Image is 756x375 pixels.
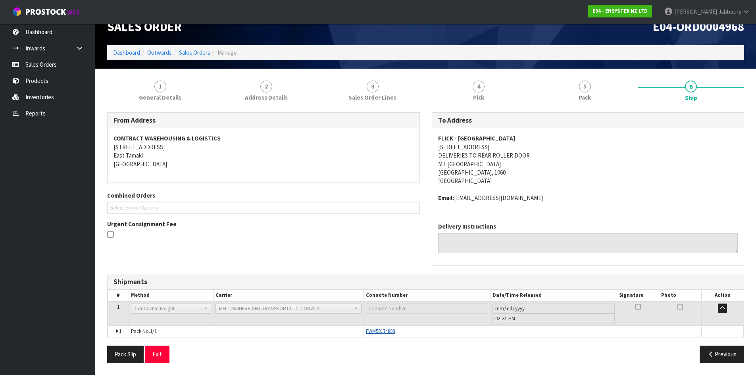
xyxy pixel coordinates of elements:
span: 3 [367,81,379,92]
span: Sales Order Lines [348,93,396,102]
th: Connote Number [364,290,490,301]
span: 1 [117,304,119,310]
span: [PERSON_NAME] [674,8,717,15]
span: 5 [579,81,591,92]
span: Sales Order [107,19,182,35]
address: [STREET_ADDRESS] East Tamaki [GEOGRAPHIC_DATA] [113,134,414,168]
a: FWM58174898 [366,328,395,335]
img: cube-alt.png [12,7,22,17]
strong: CONTRACT WAREHOUSING & LOGISTICS [113,135,221,142]
span: Ship [685,94,697,102]
span: Address Details [245,93,288,102]
address: [STREET_ADDRESS] DELIVERIES TO REAR ROLLER DOOR MT [GEOGRAPHIC_DATA] [GEOGRAPHIC_DATA], 1060 [GEO... [438,134,738,185]
th: Signature [617,290,659,301]
label: Combined Orders [107,191,155,200]
th: # [108,290,129,301]
span: Ship [107,106,744,369]
span: 4 [473,81,485,92]
th: Carrier [213,290,364,301]
button: Pack Slip [107,346,144,363]
span: MFL - MAINFREIGHT TRANSPORT LTD -CONWLA [219,304,351,313]
span: Manage [217,49,237,56]
span: 1/1 [150,328,157,335]
span: Pack [579,93,591,102]
th: Method [129,290,214,301]
span: Jabboury [718,8,741,15]
strong: FLICK - [GEOGRAPHIC_DATA] [438,135,516,142]
button: Exit [145,346,169,363]
th: Action [701,290,743,301]
span: 1 [119,328,121,335]
a: Outwards [147,49,172,56]
span: 6 [685,81,697,92]
span: General Details [139,93,181,102]
span: E04-ORD0004968 [653,19,744,35]
span: Contracted Freight [135,304,200,313]
small: WMS [67,9,80,16]
strong: E04 - ENSYSTEX NZ LTD [592,8,648,14]
h3: To Address [438,117,738,124]
label: Urgent Consignment Fee [107,220,177,228]
address: [EMAIL_ADDRESS][DOMAIN_NAME] [438,194,738,202]
span: Pick [473,93,484,102]
label: Delivery Instructions [438,222,496,231]
span: ProStock [25,7,66,17]
th: Photo [659,290,701,301]
strong: email [438,194,454,202]
th: Date/Time Released [490,290,617,301]
h3: From Address [113,117,414,124]
span: 1 [154,81,166,92]
button: Previous [700,346,744,363]
td: Pack No. [129,325,364,337]
span: 2 [260,81,272,92]
input: Connote Number [366,304,488,313]
a: Dashboard [113,49,140,56]
h3: Shipments [113,278,738,286]
a: Sales Orders [179,49,210,56]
